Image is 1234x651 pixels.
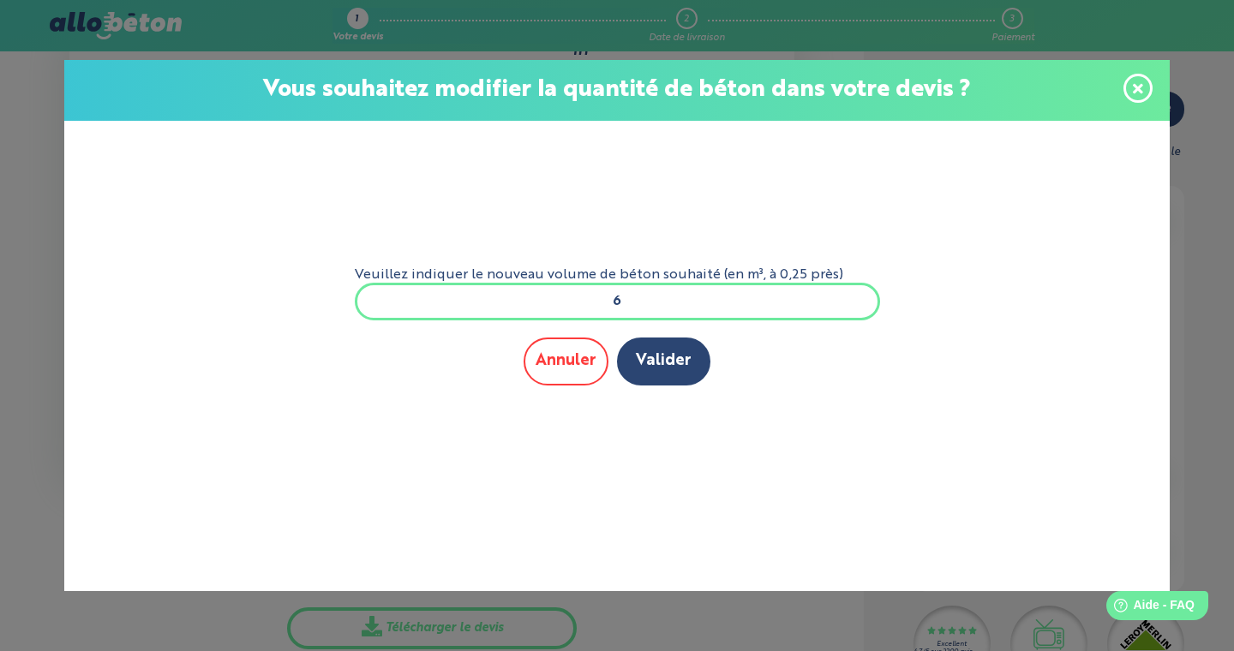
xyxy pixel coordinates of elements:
button: Valider [617,337,710,385]
p: Vous souhaitez modifier la quantité de béton dans votre devis ? [81,77,1153,104]
iframe: Help widget launcher [1081,584,1215,632]
label: Veuillez indiquer le nouveau volume de béton souhaité (en m³, à 0,25 près) [355,267,880,283]
input: xxx [355,283,880,320]
button: Annuler [524,337,608,385]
